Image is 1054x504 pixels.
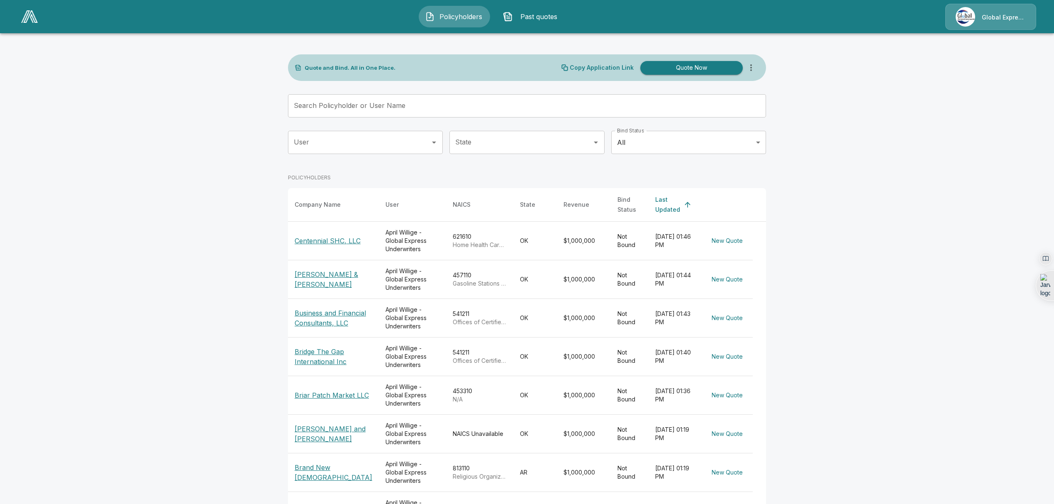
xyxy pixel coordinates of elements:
td: Not Bound [611,415,649,453]
div: April Willige - Global Express Underwriters [385,421,439,446]
button: Open [590,137,602,148]
a: Agency IconGlobal Express Underwriters [945,4,1036,30]
div: 541211 [453,310,507,326]
td: OK [513,222,557,260]
button: New Quote [708,426,746,442]
div: Company Name [295,200,341,210]
button: New Quote [708,465,746,480]
div: April Willige - Global Express Underwriters [385,306,439,330]
td: AR [513,453,557,492]
button: New Quote [708,388,746,403]
p: Briar Patch Market LLC [295,390,369,400]
div: User [385,200,399,210]
td: $1,000,000 [557,376,611,415]
div: Last Updated [655,195,680,215]
p: N/A [453,395,507,404]
td: Not Bound [611,338,649,376]
span: Past quotes [516,12,562,22]
p: Gasoline Stations with Convenience Stores [453,279,507,288]
p: POLICYHOLDERS [288,174,331,181]
td: OK [513,415,557,453]
div: NAICS [453,200,471,210]
td: [DATE] 01:43 PM [649,299,702,338]
img: Agency Icon [956,7,975,27]
td: Not Bound [611,299,649,338]
td: [DATE] 01:44 PM [649,260,702,299]
p: Business and Financial Consultants, LLC [295,308,372,328]
td: Not Bound [611,260,649,299]
button: New Quote [708,349,746,365]
p: Home Health Care Services [453,241,507,249]
td: $1,000,000 [557,260,611,299]
div: State [520,200,535,210]
button: Open [428,137,440,148]
td: NAICS Unavailable [446,415,513,453]
img: Policyholders Icon [425,12,435,22]
button: New Quote [708,311,746,326]
div: 541211 [453,348,507,365]
td: $1,000,000 [557,299,611,338]
img: Past quotes Icon [503,12,513,22]
div: 453310 [453,387,507,404]
td: $1,000,000 [557,453,611,492]
td: OK [513,260,557,299]
div: April Willige - Global Express Underwriters [385,228,439,253]
td: Not Bound [611,222,649,260]
td: $1,000,000 [557,222,611,260]
button: Policyholders IconPolicyholders [419,6,490,27]
td: $1,000,000 [557,415,611,453]
div: 621610 [453,232,507,249]
button: New Quote [708,272,746,287]
div: April Willige - Global Express Underwriters [385,460,439,485]
td: Not Bound [611,453,649,492]
p: Quote and Bind. All in One Place. [305,65,395,71]
p: [PERSON_NAME] & [PERSON_NAME] [295,269,372,289]
div: April Willige - Global Express Underwriters [385,383,439,408]
button: Past quotes IconPast quotes [497,6,568,27]
p: Copy Application Link [570,65,634,71]
p: Bridge The Gap International Inc [295,347,372,367]
label: Bind Status [617,127,644,134]
div: April Willige - Global Express Underwriters [385,267,439,292]
p: Religious Organizations [453,472,507,481]
div: 457110 [453,271,507,288]
td: Not Bound [611,376,649,415]
td: [DATE] 01:19 PM [649,415,702,453]
td: OK [513,376,557,415]
td: [DATE] 01:19 PM [649,453,702,492]
p: Global Express Underwriters [982,13,1026,22]
button: more [743,59,759,76]
a: Quote Now [637,61,743,75]
button: New Quote [708,233,746,249]
p: [PERSON_NAME] and [PERSON_NAME] [295,424,372,444]
td: $1,000,000 [557,338,611,376]
div: All [611,131,766,154]
td: OK [513,299,557,338]
div: Revenue [564,200,589,210]
p: Offices of Certified Public Accountants [453,357,507,365]
div: April Willige - Global Express Underwriters [385,344,439,369]
td: [DATE] 01:46 PM [649,222,702,260]
td: OK [513,338,557,376]
button: Quote Now [640,61,743,75]
th: Bind Status [611,188,649,222]
span: Policyholders [438,12,484,22]
p: Centennial SHC, LLC [295,236,361,246]
p: Offices of Certified Public Accountants [453,318,507,326]
td: [DATE] 01:40 PM [649,338,702,376]
div: 813110 [453,464,507,481]
td: [DATE] 01:36 PM [649,376,702,415]
img: AA Logo [21,10,38,23]
p: Brand New [DEMOGRAPHIC_DATA] [295,462,372,482]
